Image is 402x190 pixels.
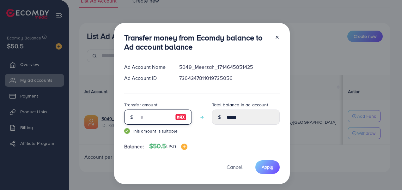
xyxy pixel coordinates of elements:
img: guide [124,128,130,134]
small: This amount is suitable [124,128,192,134]
div: 7364347811019735056 [174,74,284,82]
h3: Transfer money from Ecomdy balance to Ad account balance [124,33,270,51]
button: Cancel [219,160,250,174]
iframe: Chat [375,162,397,185]
div: Ad Account Name [119,63,174,71]
img: image [181,144,187,150]
span: Apply [262,164,273,170]
div: 5049_Meerzah_1714645851425 [174,63,284,71]
button: Apply [255,160,280,174]
img: image [175,113,186,121]
label: Total balance in ad account [212,102,268,108]
span: USD [166,143,176,150]
h4: $50.5 [149,142,187,150]
label: Transfer amount [124,102,157,108]
span: Cancel [227,163,242,170]
span: Balance: [124,143,144,150]
div: Ad Account ID [119,74,174,82]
